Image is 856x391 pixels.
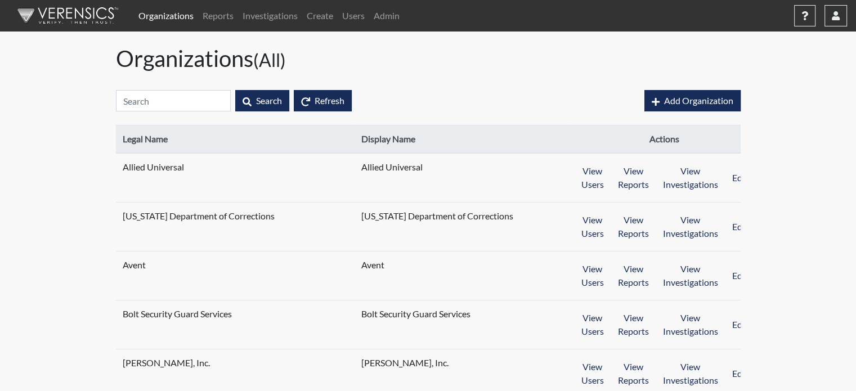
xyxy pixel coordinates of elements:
[574,258,611,293] button: View Users
[656,307,725,342] button: View Investigations
[656,160,725,195] button: View Investigations
[361,356,502,370] span: [PERSON_NAME], Inc.
[611,160,656,195] button: View Reports
[574,307,611,342] button: View Users
[253,49,286,71] small: (All)
[235,90,289,111] button: Search
[361,160,502,174] span: Allied Universal
[361,307,502,321] span: Bolt Security Guard Services
[123,356,263,370] span: [PERSON_NAME], Inc.
[238,5,302,27] a: Investigations
[664,95,733,106] span: Add Organization
[134,5,198,27] a: Organizations
[116,90,231,111] input: Search
[302,5,338,27] a: Create
[656,258,725,293] button: View Investigations
[123,258,263,272] span: Avent
[611,307,656,342] button: View Reports
[656,209,725,244] button: View Investigations
[611,258,656,293] button: View Reports
[574,356,611,391] button: View Users
[574,209,611,244] button: View Users
[338,5,369,27] a: Users
[116,45,741,72] h1: Organizations
[725,258,755,293] button: Edit
[123,209,275,223] span: [US_STATE] Department of Corrections
[574,160,611,195] button: View Users
[656,356,725,391] button: View Investigations
[644,90,741,111] button: Add Organization
[725,356,755,391] button: Edit
[725,307,755,342] button: Edit
[116,125,355,154] th: Legal Name
[355,125,567,154] th: Display Name
[725,160,755,195] button: Edit
[256,95,282,106] span: Search
[361,209,513,223] span: [US_STATE] Department of Corrections
[725,209,755,244] button: Edit
[198,5,238,27] a: Reports
[611,356,656,391] button: View Reports
[567,125,762,154] th: Actions
[369,5,404,27] a: Admin
[123,160,263,174] span: Allied Universal
[294,90,352,111] button: Refresh
[123,307,263,321] span: Bolt Security Guard Services
[315,95,344,106] span: Refresh
[361,258,502,272] span: Avent
[611,209,656,244] button: View Reports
